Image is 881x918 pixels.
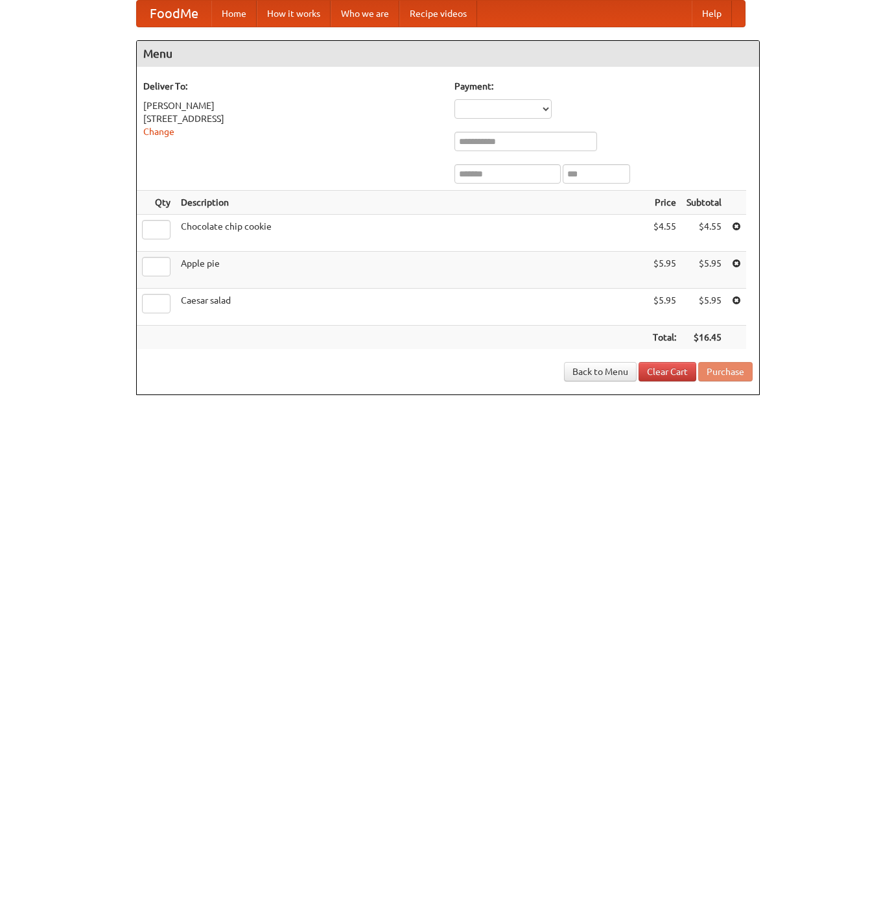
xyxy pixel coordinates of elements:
[143,112,441,125] div: [STREET_ADDRESS]
[176,215,648,252] td: Chocolate chip cookie
[648,252,681,289] td: $5.95
[137,191,176,215] th: Qty
[176,191,648,215] th: Description
[648,191,681,215] th: Price
[143,127,174,137] a: Change
[648,215,681,252] td: $4.55
[257,1,331,27] a: How it works
[331,1,399,27] a: Who we are
[137,41,759,67] h4: Menu
[454,80,753,93] h5: Payment:
[681,252,727,289] td: $5.95
[143,80,441,93] h5: Deliver To:
[692,1,732,27] a: Help
[648,289,681,326] td: $5.95
[211,1,257,27] a: Home
[639,362,696,381] a: Clear Cart
[564,362,637,381] a: Back to Menu
[681,326,727,350] th: $16.45
[648,326,681,350] th: Total:
[698,362,753,381] button: Purchase
[176,252,648,289] td: Apple pie
[137,1,211,27] a: FoodMe
[176,289,648,326] td: Caesar salad
[681,215,727,252] td: $4.55
[399,1,477,27] a: Recipe videos
[143,99,441,112] div: [PERSON_NAME]
[681,289,727,326] td: $5.95
[681,191,727,215] th: Subtotal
